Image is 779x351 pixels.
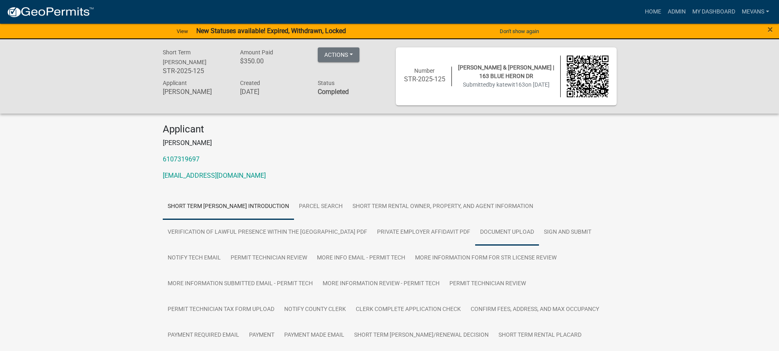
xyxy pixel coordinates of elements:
[163,297,279,323] a: Permit Technician Tax Form Upload
[196,27,346,35] strong: New Statuses available! Expired, Withdrawn, Locked
[279,297,351,323] a: Notify County Clerk
[163,49,207,65] span: Short Term [PERSON_NAME]
[163,322,244,349] a: Payment Required Email
[163,172,266,179] a: [EMAIL_ADDRESS][DOMAIN_NAME]
[768,24,773,35] span: ×
[173,25,191,38] a: View
[445,271,531,297] a: Permit Technician Review
[226,245,312,271] a: Permit Technician Review
[163,271,318,297] a: More Information Submitted Email - Permit Tech
[489,81,525,88] span: by katewit163
[642,4,665,20] a: Home
[163,138,617,148] p: [PERSON_NAME]
[240,88,305,96] h6: [DATE]
[463,81,550,88] span: Submitted on [DATE]
[458,64,554,79] span: [PERSON_NAME] & [PERSON_NAME] | 163 BLUE HERON DR
[163,219,372,246] a: Verification of Lawful Presence within the [GEOGRAPHIC_DATA] PDF
[163,123,617,135] h4: Applicant
[318,271,445,297] a: More Information Review - Permit Tech
[318,47,359,62] button: Actions
[404,75,446,83] h6: STR-2025-125
[279,322,349,349] a: Payment Made Email
[318,80,334,86] span: Status
[414,67,435,74] span: Number
[294,194,348,220] a: Parcel search
[665,4,689,20] a: Admin
[410,245,561,271] a: More Information Form for STR License Review
[163,67,228,75] h6: STR-2025-125
[240,49,273,56] span: Amount Paid
[240,80,260,86] span: Created
[163,194,294,220] a: Short Term [PERSON_NAME] Introduction
[244,322,279,349] a: Payment
[496,25,542,38] button: Don't show again
[567,56,608,97] img: QR code
[349,322,494,349] a: Short Term [PERSON_NAME]/Renewal Decision
[163,80,187,86] span: Applicant
[739,4,772,20] a: Mevans
[163,245,226,271] a: Notify Tech Email
[689,4,739,20] a: My Dashboard
[539,219,596,246] a: Sign and Submit
[768,25,773,34] button: Close
[312,245,410,271] a: More Info Email - Permit Tech
[351,297,466,323] a: Clerk Complete Application Check
[348,194,538,220] a: Short Term Rental Owner, Property, and Agent Information
[466,297,604,323] a: Confirm Fees, Address, and Max Occupancy
[494,322,586,349] a: Short Term Rental Placard
[372,219,475,246] a: Private Employer Affidavit PDF
[240,57,305,65] h6: $350.00
[475,219,539,246] a: Document Upload
[163,155,200,163] a: 6107319697
[163,88,228,96] h6: [PERSON_NAME]
[318,88,349,96] strong: Completed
